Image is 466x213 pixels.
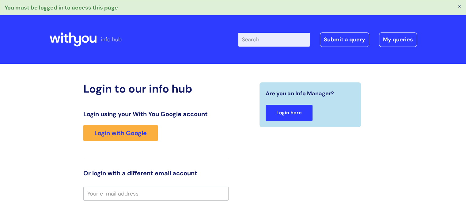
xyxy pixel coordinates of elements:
[379,32,417,47] a: My queries
[83,110,229,118] h3: Login using your With You Google account
[458,3,461,9] button: ×
[266,89,334,98] span: Are you an Info Manager?
[101,35,122,44] p: info hub
[238,33,310,46] input: Search
[266,105,313,121] a: Login here
[83,187,229,201] input: Your e-mail address
[320,32,369,47] a: Submit a query
[83,169,229,177] h3: Or login with a different email account
[83,125,158,141] a: Login with Google
[83,82,229,95] h2: Login to our info hub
